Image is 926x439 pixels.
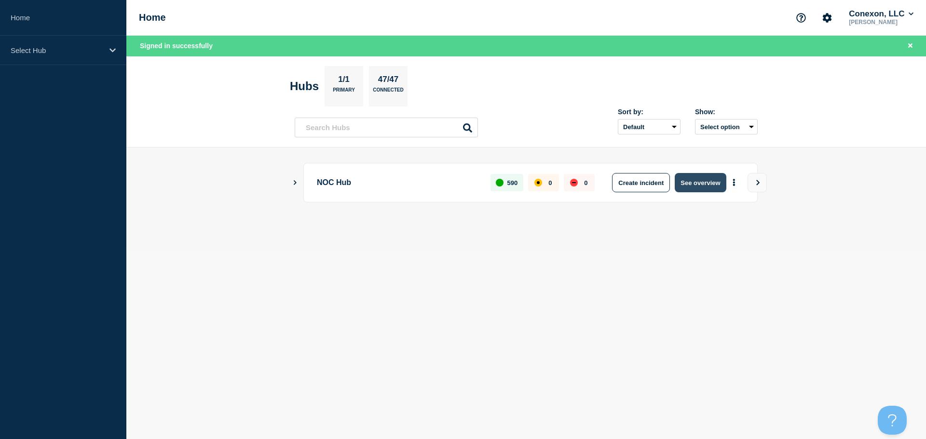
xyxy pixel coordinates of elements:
[11,46,103,54] p: Select Hub
[612,173,670,192] button: Create incident
[140,42,213,50] span: Signed in successfully
[507,179,518,186] p: 590
[295,118,478,137] input: Search Hubs
[317,173,479,192] p: NOC Hub
[139,12,166,23] h1: Home
[695,119,758,134] button: Select option
[847,9,915,19] button: Conexon, LLC
[584,179,587,186] p: 0
[333,87,355,97] p: Primary
[904,40,916,52] button: Close banner
[548,179,552,186] p: 0
[534,179,542,186] div: affected
[748,173,767,192] button: View
[335,75,354,87] p: 1/1
[695,108,758,116] div: Show:
[618,108,681,116] div: Sort by:
[618,119,681,134] select: Sort by
[878,406,907,435] iframe: Help Scout Beacon - Open
[847,19,915,26] p: [PERSON_NAME]
[728,174,740,192] button: More actions
[373,87,403,97] p: Connected
[496,179,504,186] div: up
[290,80,319,93] h2: Hubs
[675,173,726,192] button: See overview
[817,8,837,28] button: Account settings
[374,75,402,87] p: 47/47
[293,179,298,186] button: Show Connected Hubs
[791,8,811,28] button: Support
[570,179,578,186] div: down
